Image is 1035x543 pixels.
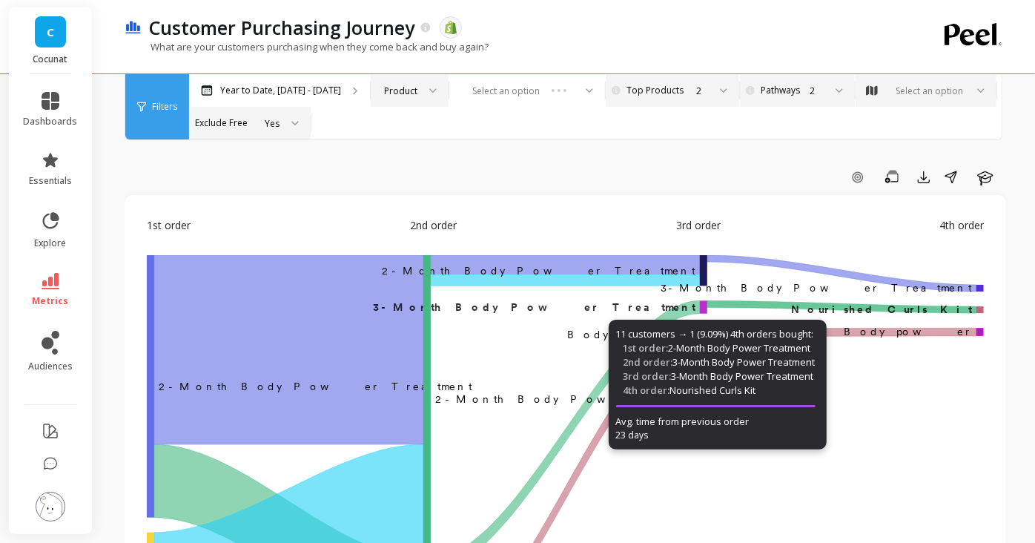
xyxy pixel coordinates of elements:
[47,24,54,41] span: C
[33,295,69,307] span: metrics
[35,237,67,249] span: explore
[940,217,985,233] span: 4th order
[28,361,73,372] span: audiences
[152,101,177,113] span: Filters
[24,116,78,128] span: dashboards
[893,84,965,98] div: Select an option
[810,84,824,98] div: 2
[410,217,457,233] span: 2nd order
[567,329,695,340] text: ​Body power
[149,15,414,40] p: Customer Purchasing Journey
[661,282,972,294] text: 3-Month Body Power Treatment
[384,84,417,98] div: Product
[866,85,878,96] img: audience_map.svg
[36,492,65,521] img: profile picture
[29,175,72,187] span: essentials
[220,85,341,96] p: Year to Date, [DATE] - [DATE]
[147,217,191,233] span: 1st order
[125,40,489,53] p: What are your customers purchasing when they come back and buy again?
[676,217,721,233] span: 3rd order
[382,265,695,277] text: ​2-Month Body Power Treatment
[791,304,972,316] text: Nourished Curls Kit
[265,116,280,131] div: Yes
[435,393,749,405] text: 2-Month Body Power Treatment
[844,326,972,338] text: Body power
[444,21,457,34] img: api.shopify.svg
[24,53,78,65] p: Cocunat
[373,301,695,313] text: ​3-Month Body Power Treatment
[696,84,708,98] div: 2
[125,21,142,35] img: header icon
[159,381,472,392] text: ‌2-Month Body Power Treatment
